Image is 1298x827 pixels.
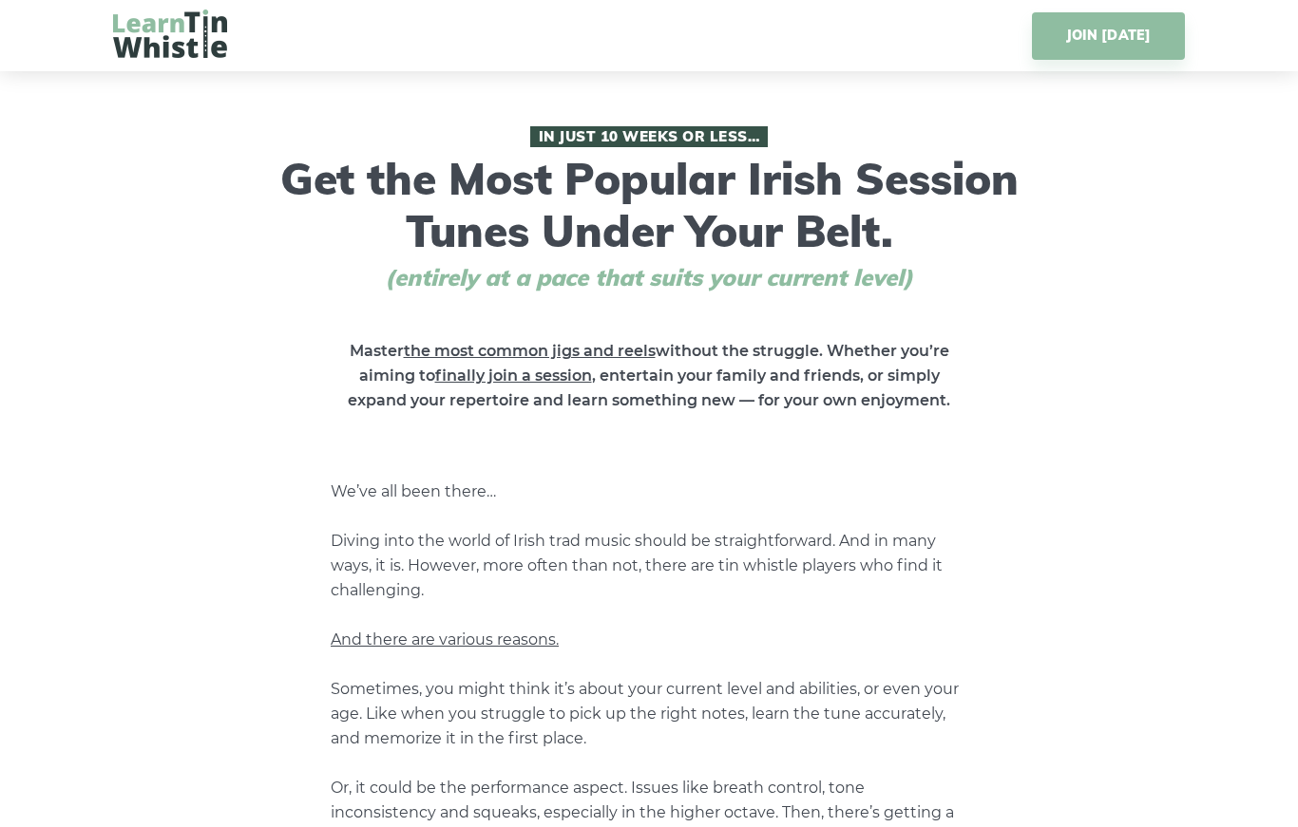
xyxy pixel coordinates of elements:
span: In Just 10 Weeks or Less… [530,126,768,147]
img: LearnTinWhistle.com [113,9,227,58]
span: And there are various reasons. [331,630,559,648]
span: (entirely at a pace that suits your current level) [350,264,948,291]
h1: Get the Most Popular Irish Session Tunes Under Your Belt. [274,126,1024,291]
span: finally join a session [435,367,592,385]
strong: Master without the struggle. Whether you’re aiming to , entertain your family and friends, or sim... [348,342,950,409]
a: JOIN [DATE] [1032,12,1185,60]
span: the most common jigs and reels [404,342,656,360]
